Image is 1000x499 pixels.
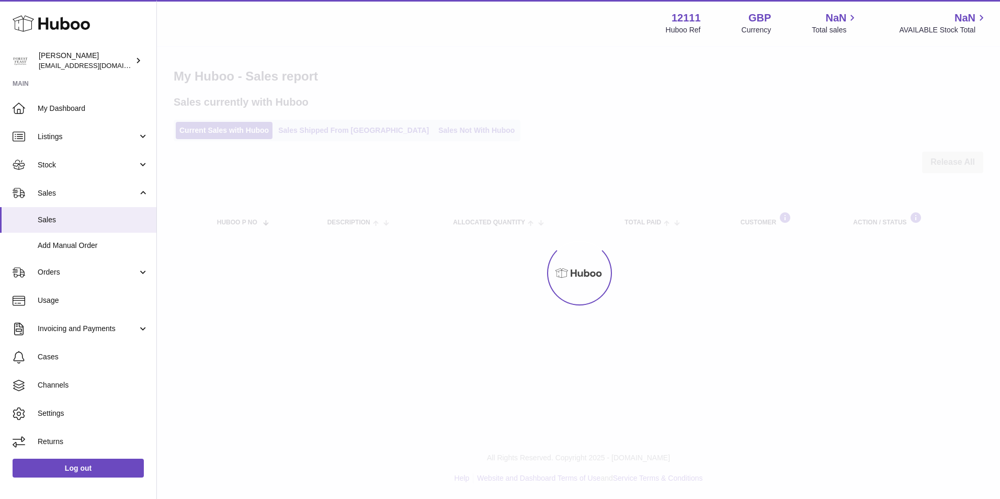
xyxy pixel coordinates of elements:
[38,241,149,251] span: Add Manual Order
[38,352,149,362] span: Cases
[13,53,28,69] img: internalAdmin-12111@internal.huboo.com
[39,51,133,71] div: [PERSON_NAME]
[38,324,138,334] span: Invoicing and Payments
[38,188,138,198] span: Sales
[899,11,987,35] a: NaN AVAILABLE Stock Total
[38,296,149,305] span: Usage
[39,61,154,70] span: [EMAIL_ADDRESS][DOMAIN_NAME]
[812,11,858,35] a: NaN Total sales
[812,25,858,35] span: Total sales
[954,11,975,25] span: NaN
[38,215,149,225] span: Sales
[38,409,149,418] span: Settings
[748,11,771,25] strong: GBP
[899,25,987,35] span: AVAILABLE Stock Total
[742,25,771,35] div: Currency
[38,437,149,447] span: Returns
[38,160,138,170] span: Stock
[38,132,138,142] span: Listings
[38,104,149,114] span: My Dashboard
[38,380,149,390] span: Channels
[666,25,701,35] div: Huboo Ref
[13,459,144,478] a: Log out
[672,11,701,25] strong: 12111
[38,267,138,277] span: Orders
[825,11,846,25] span: NaN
